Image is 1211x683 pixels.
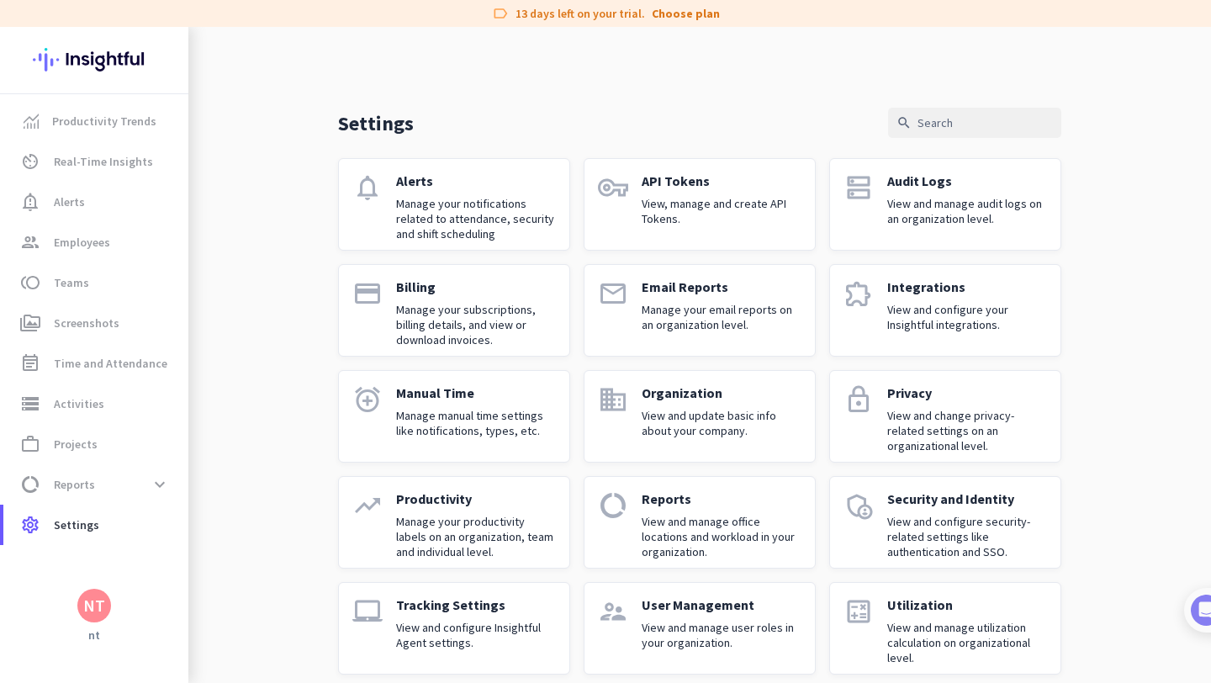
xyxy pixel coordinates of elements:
p: Settings [338,110,414,136]
a: vpn_keyAPI TokensView, manage and create API Tokens. [584,158,816,251]
a: emailEmail ReportsManage your email reports on an organization level. [584,264,816,357]
a: laptop_macTracking SettingsView and configure Insightful Agent settings. [338,582,570,675]
i: alarm_add [352,384,383,415]
p: View and manage utilization calculation on organizational level. [887,620,1047,665]
div: NT [83,597,105,614]
a: event_noteTime and Attendance [3,343,188,384]
a: trending_upProductivityManage your productivity labels on an organization, team and individual le... [338,476,570,569]
span: Reports [54,474,95,495]
i: extension [843,278,874,309]
input: Search [888,108,1061,138]
p: View and manage office locations and workload in your organization. [642,514,801,559]
a: dnsAudit LogsView and manage audit logs on an organization level. [829,158,1061,251]
i: payment [352,278,383,309]
p: Privacy [887,384,1047,401]
a: tollTeams [3,262,188,303]
p: Billing [396,278,556,295]
i: laptop_mac [352,596,383,627]
p: Productivity [396,490,556,507]
a: alarm_addManual TimeManage manual time settings like notifications, types, etc. [338,370,570,463]
p: Reports [642,490,801,507]
i: data_usage [20,474,40,495]
button: expand_more [145,469,175,500]
span: Employees [54,232,110,252]
p: Manage your subscriptions, billing details, and view or download invoices. [396,302,556,347]
i: perm_media [20,313,40,333]
p: View and manage audit logs on an organization level. [887,196,1047,226]
a: settingsSettings [3,505,188,545]
a: domainOrganizationView and update basic info about your company. [584,370,816,463]
a: supervisor_accountUser ManagementView and manage user roles in your organization. [584,582,816,675]
span: Settings [54,515,99,535]
p: View and configure Insightful Agent settings. [396,620,556,650]
a: notification_importantAlerts [3,182,188,222]
i: label [492,5,509,22]
p: Utilization [887,596,1047,613]
a: lockPrivacyView and change privacy-related settings on an organizational level. [829,370,1061,463]
i: data_usage [598,490,628,521]
p: Security and Identity [887,490,1047,507]
i: supervisor_account [598,596,628,627]
span: Screenshots [54,313,119,333]
span: Projects [54,434,98,454]
a: groupEmployees [3,222,188,262]
p: Tracking Settings [396,596,556,613]
p: User Management [642,596,801,613]
p: Email Reports [642,278,801,295]
i: dns [843,172,874,203]
p: Manage your notifications related to attendance, security and shift scheduling [396,196,556,241]
span: Productivity Trends [52,111,156,131]
i: group [20,232,40,252]
a: Choose plan [652,5,720,22]
i: calculate [843,596,874,627]
i: notification_important [20,192,40,212]
i: search [896,115,912,130]
a: paymentBillingManage your subscriptions, billing details, and view or download invoices. [338,264,570,357]
a: av_timerReal-Time Insights [3,141,188,182]
span: Teams [54,273,89,293]
img: menu-item [24,114,39,129]
p: Organization [642,384,801,401]
span: Real-Time Insights [54,151,153,172]
a: admin_panel_settingsSecurity and IdentityView and configure security-related settings like authen... [829,476,1061,569]
a: menu-itemProductivity Trends [3,101,188,141]
span: Alerts [54,192,85,212]
a: extensionIntegrationsView and configure your Insightful integrations. [829,264,1061,357]
p: Manage manual time settings like notifications, types, etc. [396,408,556,438]
p: Manage your productivity labels on an organization, team and individual level. [396,514,556,559]
i: email [598,278,628,309]
a: calculateUtilizationView and manage utilization calculation on organizational level. [829,582,1061,675]
p: Manual Time [396,384,556,401]
p: View, manage and create API Tokens. [642,196,801,226]
i: notifications [352,172,383,203]
i: lock [843,384,874,415]
i: storage [20,394,40,414]
a: storageActivities [3,384,188,424]
a: work_outlineProjects [3,424,188,464]
i: domain [598,384,628,415]
p: Integrations [887,278,1047,295]
i: work_outline [20,434,40,454]
p: View and update basic info about your company. [642,408,801,438]
p: Audit Logs [887,172,1047,189]
i: settings [20,515,40,535]
span: Time and Attendance [54,353,167,373]
p: Manage your email reports on an organization level. [642,302,801,332]
a: perm_mediaScreenshots [3,303,188,343]
i: admin_panel_settings [843,490,874,521]
p: API Tokens [642,172,801,189]
a: data_usageReportsView and manage office locations and workload in your organization. [584,476,816,569]
p: View and configure your Insightful integrations. [887,302,1047,332]
p: View and configure security-related settings like authentication and SSO. [887,514,1047,559]
i: vpn_key [598,172,628,203]
i: event_note [20,353,40,373]
p: Alerts [396,172,556,189]
i: trending_up [352,490,383,521]
p: View and change privacy-related settings on an organizational level. [887,408,1047,453]
i: toll [20,273,40,293]
span: Activities [54,394,104,414]
a: data_usageReportsexpand_more [3,464,188,505]
i: av_timer [20,151,40,172]
p: View and manage user roles in your organization. [642,620,801,650]
img: Insightful logo [33,27,156,93]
